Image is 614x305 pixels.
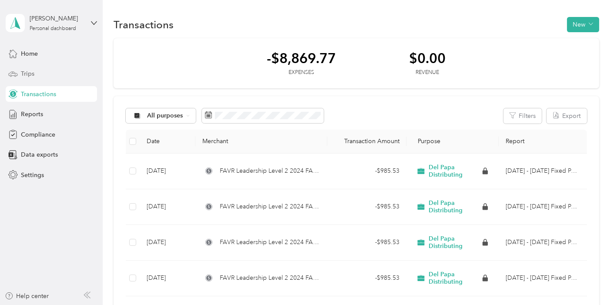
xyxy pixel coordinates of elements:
[21,110,43,119] span: Reports
[267,50,336,66] div: -$8,869.77
[547,108,587,124] button: Export
[334,202,399,211] div: - $985.53
[429,199,481,215] span: Del Papa Distributing
[140,261,195,296] td: [DATE]
[409,69,446,77] div: Revenue
[334,238,399,247] div: - $985.53
[21,69,34,78] span: Trips
[429,235,481,250] span: Del Papa Distributing
[147,113,183,119] span: All purposes
[195,130,327,154] th: Merchant
[503,108,542,124] button: Filters
[499,261,587,296] td: May 1 - 31, 2025 Fixed Payment
[140,225,195,261] td: [DATE]
[140,154,195,189] td: [DATE]
[499,225,587,261] td: Jun 1 - 30, 2025 Fixed Payment
[220,166,320,176] span: FAVR Leadership Level 2 2024 FAVR program
[21,130,55,139] span: Compliance
[21,150,58,159] span: Data exports
[499,189,587,225] td: Jul 1 - 31, 2025 Fixed Payment
[567,17,599,32] button: New
[334,273,399,283] div: - $985.53
[5,292,49,301] button: Help center
[30,14,84,23] div: [PERSON_NAME]
[499,130,587,154] th: Report
[220,238,320,247] span: FAVR Leadership Level 2 2024 FAVR program
[327,130,406,154] th: Transaction Amount
[499,154,587,189] td: Aug 1 - 31, 2025 Fixed Payment
[140,189,195,225] td: [DATE]
[21,90,56,99] span: Transactions
[565,256,614,305] iframe: Everlance-gr Chat Button Frame
[21,49,38,58] span: Home
[220,273,320,283] span: FAVR Leadership Level 2 2024 FAVR program
[30,26,76,31] div: Personal dashboard
[409,50,446,66] div: $0.00
[429,271,481,286] span: Del Papa Distributing
[429,164,481,179] span: Del Papa Distributing
[267,69,336,77] div: Expenses
[114,20,174,29] h1: Transactions
[334,166,399,176] div: - $985.53
[220,202,320,211] span: FAVR Leadership Level 2 2024 FAVR program
[140,130,195,154] th: Date
[21,171,44,180] span: Settings
[413,137,441,145] span: Purpose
